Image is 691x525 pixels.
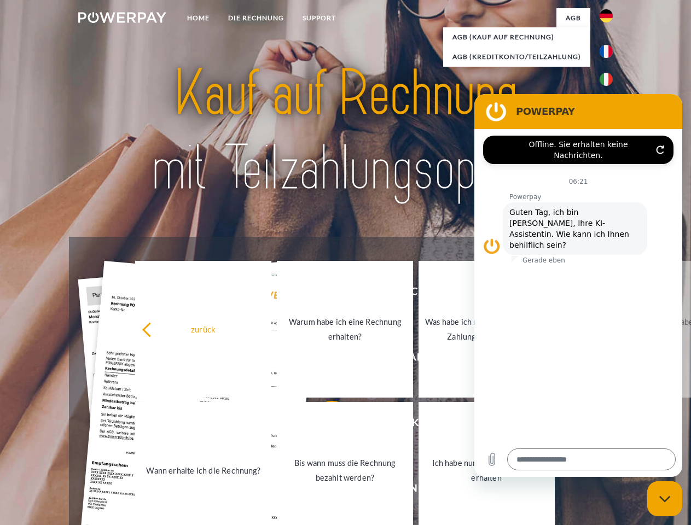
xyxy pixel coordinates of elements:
[293,8,345,28] a: SUPPORT
[142,322,265,336] div: zurück
[104,52,587,209] img: title-powerpay_de.svg
[178,8,219,28] a: Home
[219,8,293,28] a: DIE RECHNUNG
[600,45,613,58] img: fr
[419,261,555,398] a: Was habe ich noch offen, ist meine Zahlung eingegangen?
[647,481,682,516] iframe: Schaltfläche zum Öffnen des Messaging-Fensters; Konversation läuft
[283,314,407,344] div: Warum habe ich eine Rechnung erhalten?
[600,73,613,86] img: it
[556,8,590,28] a: agb
[425,314,548,344] div: Was habe ich noch offen, ist meine Zahlung eingegangen?
[283,456,407,485] div: Bis wann muss die Rechnung bezahlt werden?
[474,94,682,477] iframe: Messaging-Fenster
[443,47,590,67] a: AGB (Kreditkonto/Teilzahlung)
[142,463,265,477] div: Wann erhalte ich die Rechnung?
[443,27,590,47] a: AGB (Kauf auf Rechnung)
[425,456,548,485] div: Ich habe nur eine Teillieferung erhalten
[600,9,613,22] img: de
[78,12,166,23] img: logo-powerpay-white.svg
